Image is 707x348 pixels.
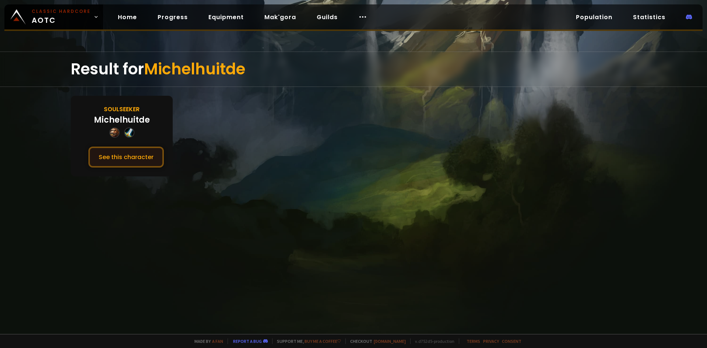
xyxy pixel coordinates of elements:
[258,10,302,25] a: Mak'gora
[71,52,636,87] div: Result for
[104,105,140,114] div: Soulseeker
[570,10,618,25] a: Population
[272,338,341,344] span: Support me,
[144,58,245,80] span: Michelhuitde
[311,10,344,25] a: Guilds
[410,338,454,344] span: v. d752d5 - production
[32,8,91,15] small: Classic Hardcore
[152,10,194,25] a: Progress
[190,338,223,344] span: Made by
[305,338,341,344] a: Buy me a coffee
[94,114,150,126] div: Michelhuitde
[212,338,223,344] a: a fan
[502,338,521,344] a: Consent
[88,147,164,168] button: See this character
[467,338,480,344] a: Terms
[112,10,143,25] a: Home
[627,10,671,25] a: Statistics
[374,338,406,344] a: [DOMAIN_NAME]
[4,4,103,29] a: Classic HardcoreAOTC
[233,338,262,344] a: Report a bug
[345,338,406,344] span: Checkout
[203,10,250,25] a: Equipment
[483,338,499,344] a: Privacy
[32,8,91,26] span: AOTC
